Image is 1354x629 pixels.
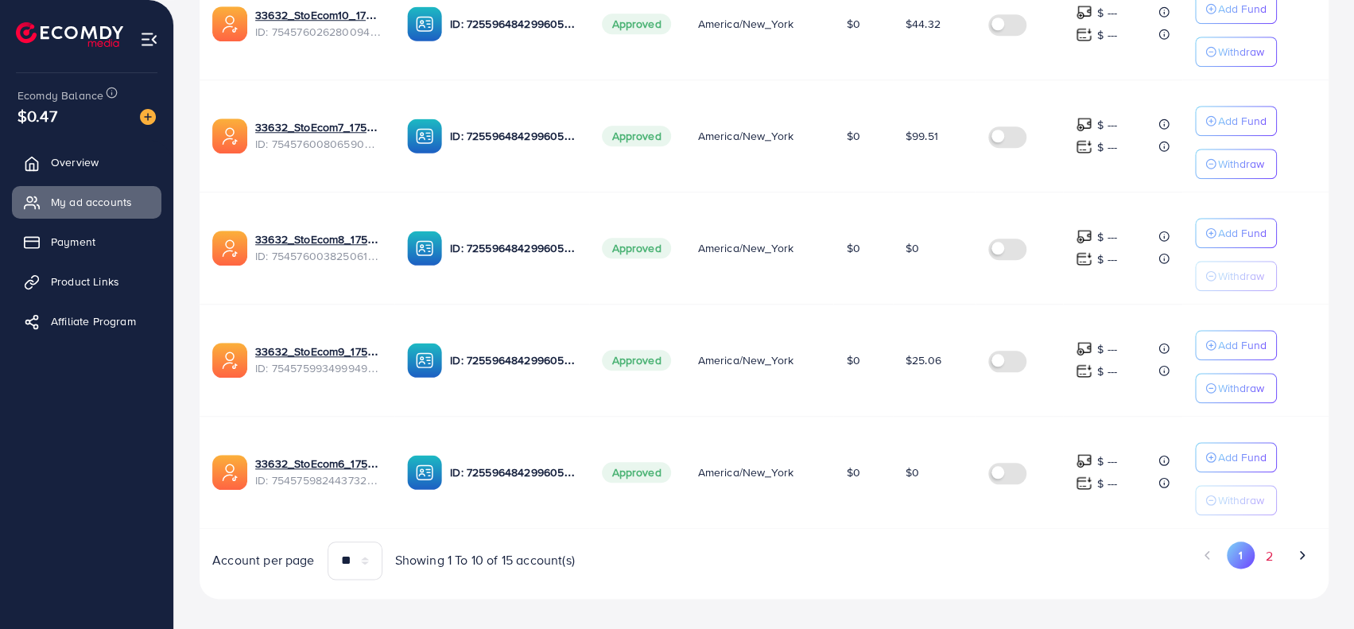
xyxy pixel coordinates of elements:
[846,16,859,32] span: $0
[846,128,859,144] span: $0
[1195,373,1277,403] button: Withdraw
[12,186,161,218] a: My ad accounts
[1097,474,1117,493] p: $ ---
[212,118,247,153] img: ic-ads-acc.e4c84228.svg
[1076,4,1092,21] img: top-up amount
[1076,228,1092,245] img: top-up amount
[140,109,156,125] img: image
[395,551,575,569] span: Showing 1 To 10 of 15 account(s)
[1218,491,1264,510] p: Withdraw
[12,305,161,337] a: Affiliate Program
[255,136,382,152] span: ID: 7545760080659005456
[450,239,576,258] p: ID: 7255964842996056065
[1218,336,1267,355] p: Add Fund
[1195,149,1277,179] button: Withdraw
[1218,379,1264,398] p: Withdraw
[1076,250,1092,267] img: top-up amount
[212,551,315,569] span: Account per page
[1097,138,1117,157] p: $ ---
[697,128,793,144] span: America/New_York
[407,6,442,41] img: ic-ba-acc.ded83a64.svg
[255,231,382,264] div: <span class='underline'>33632_StoEcom8_1756884241053</span></br>7545760038250610705
[51,154,99,170] span: Overview
[777,542,1316,571] ul: Pagination
[1227,542,1255,569] button: Go to page 1
[51,313,136,329] span: Affiliate Program
[1195,442,1277,472] button: Add Fund
[1195,37,1277,67] button: Withdraw
[697,352,793,368] span: America/New_York
[255,119,382,135] a: 33632_StoEcom7_1756884208465
[697,464,793,480] span: America/New_York
[212,231,247,266] img: ic-ads-acc.e4c84228.svg
[255,472,382,488] span: ID: 7545759824437329937
[12,226,161,258] a: Payment
[602,350,670,371] span: Approved
[906,352,941,368] span: $25.06
[1097,115,1117,134] p: $ ---
[906,464,919,480] span: $0
[906,16,941,32] span: $44.32
[1286,557,1342,617] iframe: Chat
[255,248,382,264] span: ID: 7545760038250610705
[51,234,95,250] span: Payment
[1076,116,1092,133] img: top-up amount
[51,274,119,289] span: Product Links
[407,231,442,266] img: ic-ba-acc.ded83a64.svg
[212,455,247,490] img: ic-ads-acc.e4c84228.svg
[906,240,919,256] span: $0
[602,14,670,34] span: Approved
[846,464,859,480] span: $0
[1097,227,1117,247] p: $ ---
[1218,448,1267,467] p: Add Fund
[1076,363,1092,379] img: top-up amount
[12,266,161,297] a: Product Links
[1195,485,1277,515] button: Withdraw
[51,194,132,210] span: My ad accounts
[697,240,793,256] span: America/New_York
[1097,250,1117,269] p: $ ---
[602,238,670,258] span: Approved
[255,344,382,359] a: 33632_StoEcom9_1756884281946
[450,14,576,33] p: ID: 7255964842996056065
[16,22,123,47] img: logo
[1097,452,1117,471] p: $ ---
[255,24,382,40] span: ID: 7545760262800949256
[407,455,442,490] img: ic-ba-acc.ded83a64.svg
[255,456,382,488] div: <span class='underline'>33632_StoEcom6_1756884155521</span></br>7545759824437329937
[450,463,576,482] p: ID: 7255964842996056065
[1218,223,1267,243] p: Add Fund
[1255,542,1283,571] button: Go to page 2
[255,344,382,376] div: <span class='underline'>33632_StoEcom9_1756884281946</span></br>7545759934999494663
[12,146,161,178] a: Overview
[1076,26,1092,43] img: top-up amount
[846,352,859,368] span: $0
[1218,111,1267,130] p: Add Fund
[450,126,576,146] p: ID: 7255964842996056065
[1195,261,1277,291] button: Withdraw
[1097,3,1117,22] p: $ ---
[212,343,247,378] img: ic-ads-acc.e4c84228.svg
[255,231,382,247] a: 33632_StoEcom8_1756884241053
[1097,340,1117,359] p: $ ---
[450,351,576,370] p: ID: 7255964842996056065
[255,7,382,40] div: <span class='underline'>33632_StoEcom10_1756884312947</span></br>7545760262800949256
[255,456,382,472] a: 33632_StoEcom6_1756884155521
[255,119,382,152] div: <span class='underline'>33632_StoEcom7_1756884208465</span></br>7545760080659005456
[1097,362,1117,381] p: $ ---
[140,30,158,49] img: menu
[1195,106,1277,136] button: Add Fund
[602,126,670,146] span: Approved
[906,128,938,144] span: $99.51
[1218,42,1264,61] p: Withdraw
[255,7,382,23] a: 33632_StoEcom10_1756884312947
[255,360,382,376] span: ID: 7545759934999494663
[1195,330,1277,360] button: Add Fund
[1288,542,1316,569] button: Go to next page
[1195,218,1277,248] button: Add Fund
[846,240,859,256] span: $0
[1076,475,1092,491] img: top-up amount
[17,87,103,103] span: Ecomdy Balance
[1076,340,1092,357] img: top-up amount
